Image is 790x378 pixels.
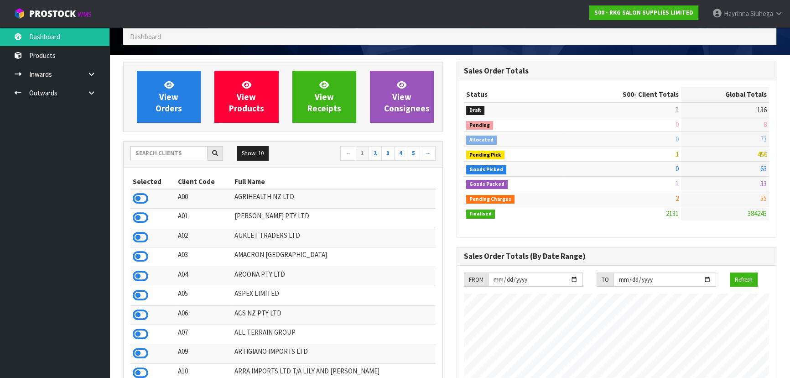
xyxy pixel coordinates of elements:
span: 33 [760,179,767,188]
th: Selected [130,174,176,189]
span: 1 [676,179,679,188]
a: 4 [394,146,407,161]
span: View Orders [156,79,182,114]
td: A05 [176,286,232,305]
td: A03 [176,247,232,267]
span: View Receipts [307,79,341,114]
td: A06 [176,305,232,325]
nav: Page navigation [290,146,436,162]
span: Finalised [466,210,495,219]
td: AROONA PTY LTD [232,267,436,286]
strong: S00 - RKG SALON SUPPLIES LIMITED [594,9,693,16]
span: Pending Pick [466,151,504,160]
th: Status [464,87,565,102]
span: Goods Packed [466,180,508,189]
a: 1 [356,146,369,161]
th: Full Name [232,174,436,189]
h3: Sales Order Totals [464,67,769,75]
div: TO [597,273,613,287]
span: Pending Charges [466,195,515,204]
button: Refresh [730,273,758,287]
input: Search clients [130,146,208,160]
h3: Sales Order Totals (By Date Range) [464,252,769,261]
th: - Client Totals [565,87,681,102]
a: 2 [369,146,382,161]
a: 5 [407,146,420,161]
td: A07 [176,325,232,344]
span: 384243 [748,209,767,218]
button: Show: 10 [237,146,269,161]
span: Siuhega [750,9,773,18]
td: ARTIGIANO IMPORTS LTD [232,344,436,363]
span: ProStock [29,8,76,20]
td: A09 [176,344,232,363]
span: 8 [764,120,767,129]
span: Hayrinna [724,9,749,18]
td: A02 [176,228,232,247]
span: 63 [760,164,767,173]
span: Allocated [466,136,497,145]
th: Global Totals [681,87,769,102]
span: 1 [676,150,679,158]
a: → [420,146,436,161]
span: 0 [676,120,679,129]
span: 73 [760,135,767,143]
span: Draft [466,106,484,115]
a: ViewOrders [137,71,201,123]
td: ALL TERRAIN GROUP [232,325,436,344]
span: Goods Picked [466,165,506,174]
span: 1 [676,105,679,114]
span: 55 [760,194,767,203]
small: WMS [78,10,92,19]
span: View Consignees [384,79,430,114]
td: A00 [176,189,232,209]
td: ACS NZ PTY LTD [232,305,436,325]
a: ← [340,146,356,161]
span: 0 [676,164,679,173]
th: Client Code [176,174,232,189]
div: FROM [464,273,488,287]
span: 136 [757,105,767,114]
a: 3 [381,146,395,161]
a: S00 - RKG SALON SUPPLIES LIMITED [589,5,698,20]
span: Dashboard [130,32,161,41]
img: cube-alt.png [14,8,25,19]
td: ASPEX LIMITED [232,286,436,305]
span: 0 [676,135,679,143]
td: AMACRON [GEOGRAPHIC_DATA] [232,247,436,267]
td: [PERSON_NAME] PTY LTD [232,209,436,228]
span: 2 [676,194,679,203]
td: AUKLET TRADERS LTD [232,228,436,247]
span: 2131 [666,209,679,218]
td: A04 [176,267,232,286]
td: AGRIHEALTH NZ LTD [232,189,436,209]
td: A01 [176,209,232,228]
span: View Products [229,79,264,114]
a: ViewConsignees [370,71,434,123]
span: 456 [757,150,767,158]
a: ViewProducts [214,71,278,123]
span: Pending [466,121,493,130]
a: ViewReceipts [292,71,356,123]
span: S00 [623,90,634,99]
